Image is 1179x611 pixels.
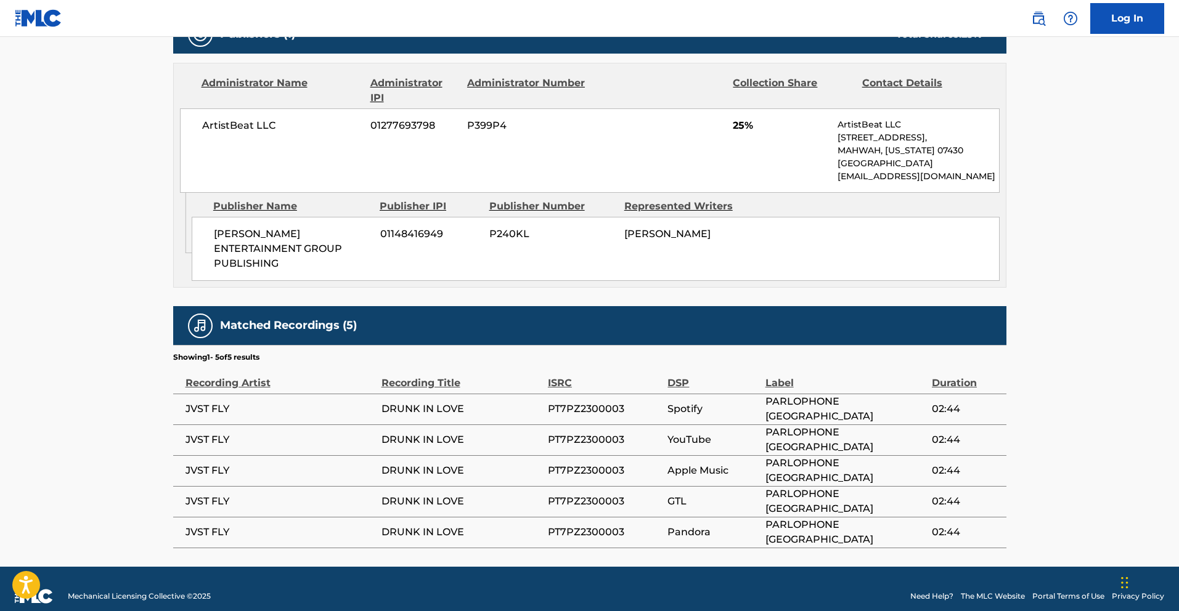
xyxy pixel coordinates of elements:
[15,9,62,27] img: MLC Logo
[381,494,542,509] span: DRUNK IN LOVE
[68,591,211,602] span: Mechanical Licensing Collective © 2025
[186,402,375,416] span: JVST FLY
[838,144,998,157] p: MAHWAH, [US_STATE] 07430
[932,525,1000,540] span: 02:44
[765,517,926,547] span: PARLOPHONE [GEOGRAPHIC_DATA]
[910,591,953,602] a: Need Help?
[370,118,458,133] span: 01277693798
[381,525,542,540] span: DRUNK IN LOVE
[667,525,759,540] span: Pandora
[667,463,759,478] span: Apple Music
[381,432,542,447] span: DRUNK IN LOVE
[489,199,615,214] div: Publisher Number
[381,463,542,478] span: DRUNK IN LOVE
[214,227,371,271] span: [PERSON_NAME] ENTERTAINMENT GROUP PUBLISHING
[202,76,361,105] div: Administrator Name
[548,463,662,478] span: PT7PZ2300003
[765,394,926,424] span: PARLOPHONE [GEOGRAPHIC_DATA]
[1026,6,1051,31] a: Public Search
[932,463,1000,478] span: 02:44
[548,432,662,447] span: PT7PZ2300003
[667,432,759,447] span: YouTube
[765,456,926,485] span: PARLOPHONE [GEOGRAPHIC_DATA]
[380,227,480,241] span: 01148416949
[1090,3,1164,34] a: Log In
[838,131,998,144] p: [STREET_ADDRESS],
[1112,591,1164,602] a: Privacy Policy
[186,525,375,540] span: JVST FLY
[624,228,711,240] span: [PERSON_NAME]
[932,494,1000,509] span: 02:44
[548,363,662,390] div: ISRC
[838,170,998,183] p: [EMAIL_ADDRESS][DOMAIN_NAME]
[733,76,852,105] div: Collection Share
[173,352,259,363] p: Showing 1 - 5 of 5 results
[548,494,662,509] span: PT7PZ2300003
[1063,11,1078,26] img: help
[380,199,480,214] div: Publisher IPI
[548,402,662,416] span: PT7PZ2300003
[733,118,828,133] span: 25%
[932,432,1000,447] span: 02:44
[15,589,53,604] img: logo
[1121,564,1128,601] div: Drag
[932,363,1000,390] div: Duration
[667,363,759,390] div: DSP
[862,76,982,105] div: Contact Details
[838,118,998,131] p: ArtistBeat LLC
[370,76,458,105] div: Administrator IPI
[467,118,587,133] span: P399P4
[186,363,375,390] div: Recording Artist
[381,363,542,390] div: Recording Title
[186,432,375,447] span: JVST FLY
[489,227,615,241] span: P240KL
[193,318,208,333] img: Matched Recordings
[961,591,1025,602] a: The MLC Website
[548,525,662,540] span: PT7PZ2300003
[1031,11,1046,26] img: search
[1032,591,1104,602] a: Portal Terms of Use
[220,318,357,333] h5: Matched Recordings (5)
[838,157,998,170] p: [GEOGRAPHIC_DATA]
[765,425,926,455] span: PARLOPHONE [GEOGRAPHIC_DATA]
[765,487,926,516] span: PARLOPHONE [GEOGRAPHIC_DATA]
[667,494,759,509] span: GTL
[186,494,375,509] span: JVST FLY
[932,402,1000,416] span: 02:44
[961,28,982,40] span: 25 %
[202,118,362,133] span: ArtistBeat LLC
[624,199,750,214] div: Represented Writers
[1058,6,1083,31] div: Help
[667,402,759,416] span: Spotify
[186,463,375,478] span: JVST FLY
[213,199,370,214] div: Publisher Name
[381,402,542,416] span: DRUNK IN LOVE
[467,76,587,105] div: Administrator Number
[765,363,926,390] div: Label
[1117,552,1179,611] iframe: Chat Widget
